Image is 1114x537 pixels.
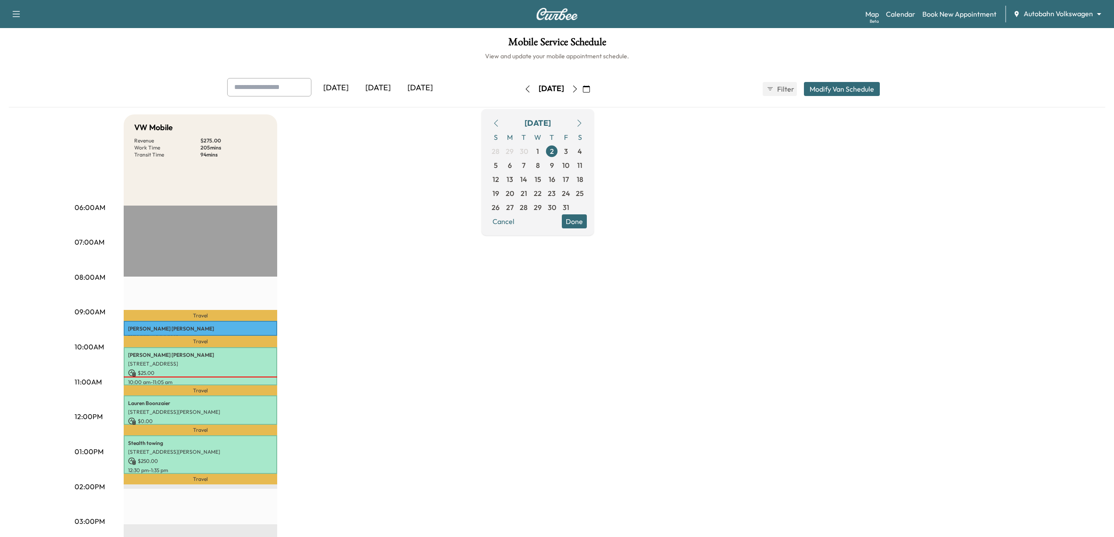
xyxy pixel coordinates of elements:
[536,8,578,20] img: Curbee Logo
[520,174,527,185] span: 14
[134,151,200,158] p: Transit Time
[75,411,103,422] p: 12:00PM
[535,174,541,185] span: 15
[548,202,556,213] span: 30
[128,334,273,341] p: [STREET_ADDRESS]
[75,341,104,352] p: 10:00AM
[549,174,555,185] span: 16
[200,144,267,151] p: 205 mins
[75,516,105,526] p: 03:00PM
[128,369,273,377] p: $ 25.00
[886,9,915,19] a: Calendar
[503,130,517,144] span: M
[536,160,540,171] span: 8
[124,336,277,347] p: Travel
[563,174,569,185] span: 17
[75,377,102,387] p: 11:00AM
[562,188,570,199] span: 24
[493,188,499,199] span: 19
[200,137,267,144] p: $ 275.00
[521,188,527,199] span: 21
[576,188,584,199] span: 25
[128,440,273,447] p: Stealth towing
[75,237,104,247] p: 07:00AM
[75,306,105,317] p: 09:00AM
[522,160,525,171] span: 7
[804,82,880,96] button: Modify Van Schedule
[9,52,1105,60] h6: View and update your mobile appointment schedule.
[128,417,273,425] p: $ 0.00
[128,379,273,386] p: 10:00 am - 11:05 am
[577,174,583,185] span: 18
[134,144,200,151] p: Work Time
[492,202,500,213] span: 26
[550,146,554,156] span: 2
[562,160,569,171] span: 10
[573,130,587,144] span: S
[506,146,514,156] span: 29
[559,130,573,144] span: F
[531,130,545,144] span: W
[200,151,267,158] p: 94 mins
[134,137,200,144] p: Revenue
[507,174,513,185] span: 13
[548,188,556,199] span: 23
[493,174,499,185] span: 12
[506,202,514,213] span: 27
[508,160,512,171] span: 6
[550,160,554,171] span: 9
[128,457,273,465] p: $ 250.00
[9,37,1105,52] h1: Mobile Service Schedule
[128,360,273,367] p: [STREET_ADDRESS]
[489,214,518,228] button: Cancel
[870,18,879,25] div: Beta
[489,130,503,144] span: S
[520,202,528,213] span: 28
[520,146,528,156] span: 30
[562,214,587,228] button: Done
[534,188,542,199] span: 22
[865,9,879,19] a: MapBeta
[506,188,514,199] span: 20
[577,160,582,171] span: 11
[124,474,277,484] p: Travel
[517,130,531,144] span: T
[922,9,996,19] a: Book New Appointment
[545,130,559,144] span: T
[128,325,273,332] p: [PERSON_NAME] [PERSON_NAME]
[536,146,539,156] span: 1
[128,448,273,455] p: [STREET_ADDRESS][PERSON_NAME]
[563,202,569,213] span: 31
[128,409,273,416] p: [STREET_ADDRESS][PERSON_NAME]
[75,481,105,492] p: 02:00PM
[578,146,582,156] span: 4
[75,446,104,457] p: 01:00PM
[124,310,277,321] p: Travel
[124,425,277,435] p: Travel
[315,78,357,98] div: [DATE]
[75,272,105,282] p: 08:00AM
[134,121,173,134] h5: VW Mobile
[357,78,399,98] div: [DATE]
[777,84,793,94] span: Filter
[763,82,797,96] button: Filter
[525,117,551,129] div: [DATE]
[494,160,498,171] span: 5
[564,146,568,156] span: 3
[492,146,500,156] span: 28
[399,78,441,98] div: [DATE]
[539,83,564,94] div: [DATE]
[128,352,273,359] p: [PERSON_NAME] [PERSON_NAME]
[128,400,273,407] p: Lauren Boonzaier
[75,202,105,213] p: 06:00AM
[534,202,542,213] span: 29
[124,385,277,395] p: Travel
[128,467,273,474] p: 12:30 pm - 1:35 pm
[1024,9,1093,19] span: Autobahn Volkswagen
